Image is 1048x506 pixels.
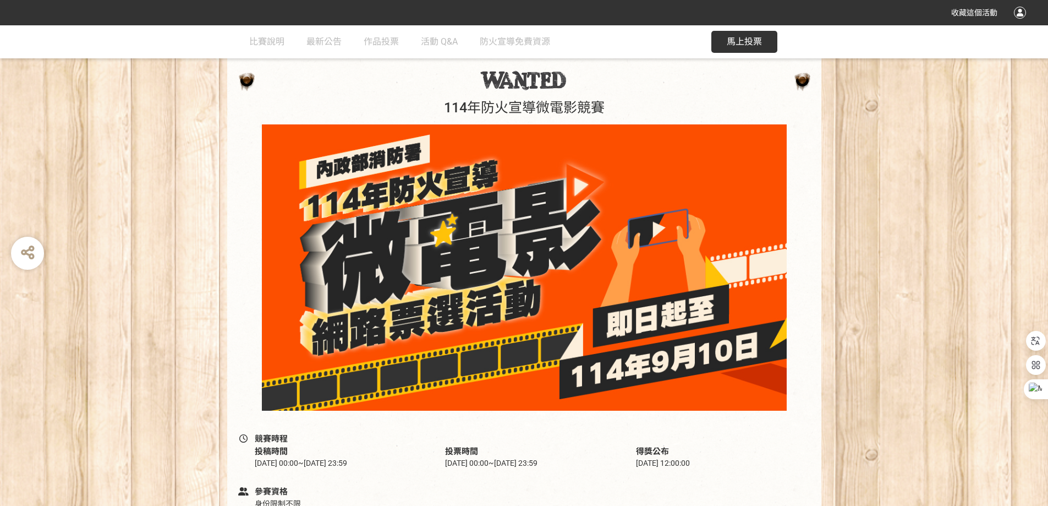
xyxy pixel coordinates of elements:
[494,459,537,467] span: [DATE] 23:59
[255,459,298,467] span: [DATE] 00:00
[421,36,458,47] span: 活動 Q&A
[238,100,810,116] h1: 114年防火宣導微電影競賽
[727,36,762,47] span: 馬上投票
[249,36,284,47] span: 比賽說明
[249,25,284,58] a: 比賽說明
[255,487,288,497] span: 參賽資格
[445,459,489,467] span: [DATE] 00:00
[255,447,288,456] span: 投稿時間
[480,70,568,90] img: 114年防火宣導微電影競賽
[480,25,550,58] a: 防火宣導免費資源
[421,25,458,58] a: 活動 Q&A
[636,459,690,467] span: [DATE] 12:00:00
[480,36,550,47] span: 防火宣導免費資源
[306,25,342,58] a: 最新公告
[304,459,347,467] span: [DATE] 23:59
[364,36,399,47] span: 作品投票
[364,25,399,58] a: 作品投票
[489,459,494,467] span: ~
[636,447,669,456] span: 得獎公布
[711,31,777,53] button: 馬上投票
[951,8,997,17] span: 收藏這個活動
[249,124,799,411] img: 114年防火宣導微電影競賽
[255,434,288,444] span: 競賽時程
[445,447,478,456] span: 投票時間
[306,36,342,47] span: 最新公告
[298,459,304,467] span: ~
